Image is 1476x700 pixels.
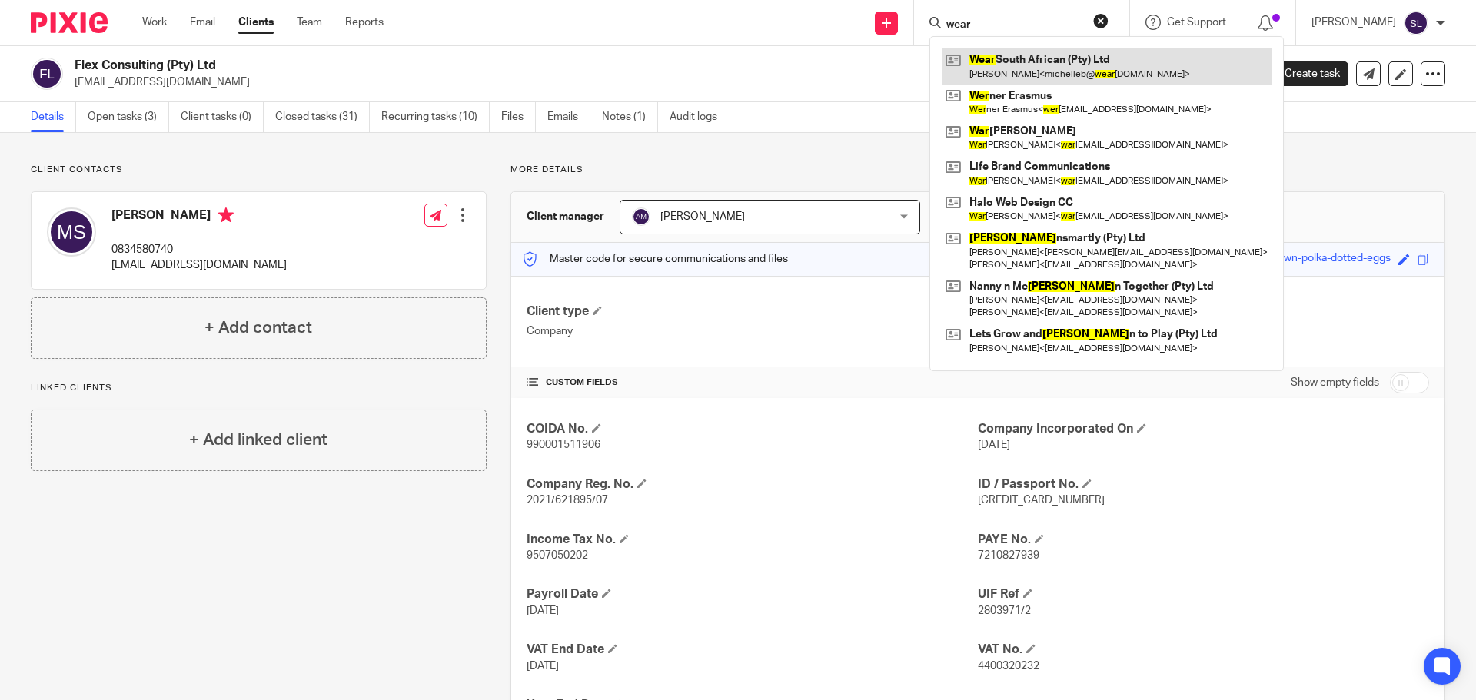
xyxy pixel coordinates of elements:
h4: COIDA No. [527,421,978,437]
h4: VAT No. [978,642,1429,658]
span: 4400320232 [978,661,1039,672]
span: 7210827939 [978,550,1039,561]
span: [DATE] [978,440,1010,450]
a: Recurring tasks (10) [381,102,490,132]
img: svg%3E [31,58,63,90]
img: svg%3E [47,207,96,257]
div: awesome-brown-polka-dotted-eggs [1218,250,1391,268]
h4: Income Tax No. [527,532,978,548]
span: [DATE] [527,605,559,616]
p: Linked clients [31,382,487,394]
p: Company [527,323,978,339]
img: Pixie [31,12,108,33]
a: Clients [238,15,274,30]
h2: Flex Consulting (Pty) Ltd [75,58,1004,74]
p: [EMAIL_ADDRESS][DOMAIN_NAME] [75,75,1236,90]
i: Primary [218,207,234,223]
h3: Client manager [527,209,604,224]
label: Show empty fields [1291,375,1379,390]
a: Client tasks (0) [181,102,264,132]
img: svg%3E [1404,11,1428,35]
span: [PERSON_NAME] [660,211,745,222]
p: [PERSON_NAME] [1311,15,1396,30]
a: Files [501,102,536,132]
h4: Company Reg. No. [527,476,978,493]
a: Details [31,102,76,132]
h4: + Add contact [204,316,312,340]
h4: Company Incorporated On [978,421,1429,437]
img: svg%3E [632,207,650,226]
a: Create task [1259,61,1348,86]
span: 990001511906 [527,440,600,450]
p: More details [510,164,1445,176]
h4: [PERSON_NAME] [111,207,287,227]
span: 9507050202 [527,550,588,561]
span: 2021/621895/07 [527,495,608,506]
p: Client contacts [31,164,487,176]
h4: PAYE No. [978,532,1429,548]
span: 2803971/2 [978,605,1031,616]
span: [DATE] [527,661,559,672]
a: Emails [547,102,590,132]
a: Notes (1) [602,102,658,132]
p: Master code for secure communications and files [523,251,788,267]
h4: Payroll Date [527,586,978,602]
span: Get Support [1167,17,1226,28]
h4: + Add linked client [189,428,327,452]
h4: ID / Passport No. [978,476,1429,493]
a: Open tasks (3) [88,102,169,132]
h4: VAT End Date [527,642,978,658]
h4: Client type [527,304,978,320]
a: Email [190,15,215,30]
p: [EMAIL_ADDRESS][DOMAIN_NAME] [111,257,287,273]
span: [CREDIT_CARD_NUMBER] [978,495,1105,506]
input: Search [945,18,1083,32]
a: Audit logs [670,102,729,132]
a: Work [142,15,167,30]
a: Team [297,15,322,30]
button: Clear [1093,13,1109,28]
h4: UIF Ref [978,586,1429,602]
h4: CUSTOM FIELDS [527,377,978,389]
a: Reports [345,15,384,30]
a: Closed tasks (31) [275,102,370,132]
p: 0834580740 [111,242,287,257]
